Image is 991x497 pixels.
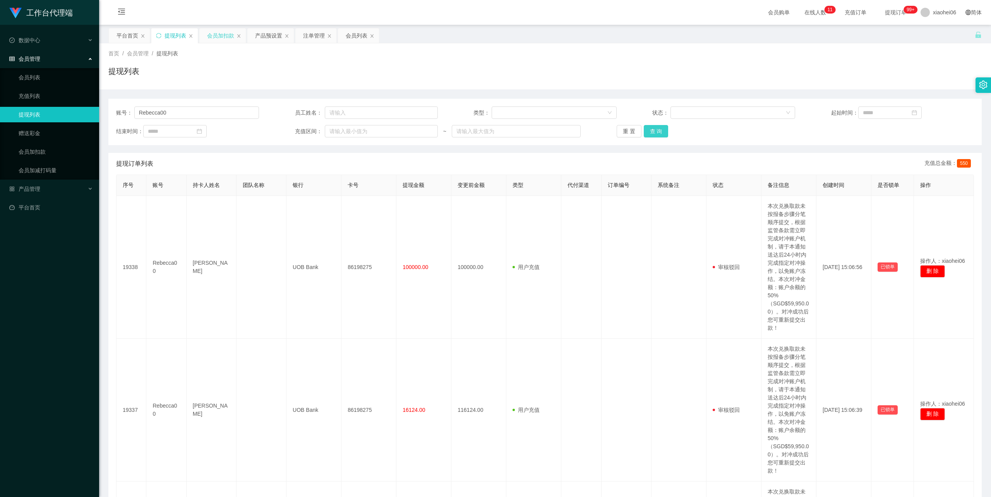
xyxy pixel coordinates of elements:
i: 图标: close [237,34,241,38]
span: / [122,50,124,57]
span: 审核驳回 [713,407,740,413]
span: 起始时间： [831,109,858,117]
td: 100000.00 [451,196,506,339]
i: 图标: menu-fold [108,0,135,25]
input: 请输入 [134,106,259,119]
td: 19338 [117,196,146,339]
td: UOB Bank [286,196,341,339]
input: 请输入 [325,106,438,119]
i: 图标: close [189,34,193,38]
span: 充值订单 [841,10,870,15]
i: 图标: calendar [912,110,917,115]
i: 图标: close [370,34,374,38]
td: UOB Bank [286,339,341,482]
span: 代付渠道 [568,182,589,188]
td: 本次兑换取款未按报备步骤分笔顺序提交，根据监管条款需立即完成对冲账户机制，请于本通知送达后24小时内完成指定对冲操作，以免账户冻结。本次对冲金额：账户余额的 50%（SGD$59,950.00）... [761,196,816,339]
span: 100000.00 [403,264,428,270]
td: Rebecca00 [146,339,186,482]
a: 会员加减打码量 [19,163,93,178]
td: [DATE] 15:06:39 [816,339,871,482]
p: 1 [830,6,833,14]
button: 查 询 [644,125,669,137]
td: 本次兑换取款未按报备步骤分笔顺序提交，根据监管条款需立即完成对冲账户机制，请于本通知送达后24小时内完成指定对冲操作，以免账户冻结。本次对冲金额：账户余额的 50%（SGD$59,950.00）... [761,339,816,482]
div: 产品预设置 [255,28,282,43]
span: 在线人数 [801,10,830,15]
span: 银行 [293,182,303,188]
span: 是否锁单 [878,182,899,188]
span: 操作人：xiaohei06 [920,258,965,264]
td: [PERSON_NAME] [187,339,237,482]
i: 图标: close [285,34,289,38]
td: 86198275 [341,196,396,339]
h1: 工作台代理端 [26,0,73,25]
button: 已锁单 [878,405,898,415]
sup: 1063 [904,6,917,14]
span: 类型： [473,109,492,117]
div: 平台首页 [117,28,138,43]
span: 状态 [713,182,724,188]
span: 系统备注 [658,182,679,188]
td: 86198275 [341,339,396,482]
i: 图标: calendar [197,129,202,134]
span: 会员管理 [127,50,149,57]
sup: 11 [824,6,835,14]
a: 会员加扣款 [19,144,93,159]
div: 注单管理 [303,28,325,43]
span: 序号 [123,182,134,188]
i: 图标: setting [979,81,988,89]
span: 卡号 [348,182,358,188]
span: 充值区间： [295,127,325,135]
td: [DATE] 15:06:56 [816,196,871,339]
span: 提现金额 [403,182,424,188]
span: 变更前金额 [458,182,485,188]
i: 图标: global [965,10,971,15]
div: 充值总金额： [924,159,974,168]
i: 图标: appstore-o [9,186,15,192]
span: 提现列表 [156,50,178,57]
button: 已锁单 [878,262,898,272]
td: [PERSON_NAME] [187,196,237,339]
span: 会员管理 [9,56,40,62]
span: 操作人：xiaohei06 [920,401,965,407]
a: 赠送彩金 [19,125,93,141]
input: 请输入最大值为 [452,125,581,137]
span: 结束时间： [116,127,143,135]
a: 会员列表 [19,70,93,85]
span: ~ [438,127,452,135]
p: 1 [827,6,830,14]
div: 提现列表 [165,28,186,43]
span: 提现订单列表 [116,159,153,168]
i: 图标: close [141,34,145,38]
span: 备注信息 [768,182,789,188]
span: 数据中心 [9,37,40,43]
span: 创建时间 [823,182,844,188]
i: 图标: down [786,110,790,116]
td: 19337 [117,339,146,482]
td: Rebecca00 [146,196,186,339]
span: 账号： [116,109,134,117]
i: 图标: check-circle-o [9,38,15,43]
div: 会员列表 [346,28,367,43]
span: 账号 [153,182,163,188]
span: 员工姓名： [295,109,325,117]
a: 提现列表 [19,107,93,122]
i: 图标: unlock [975,31,982,38]
span: 首页 [108,50,119,57]
span: 类型 [513,182,523,188]
img: logo.9652507e.png [9,8,22,19]
span: 状态： [652,109,670,117]
i: 图标: down [607,110,612,116]
span: 550 [957,159,971,168]
a: 工作台代理端 [9,9,73,15]
span: 用户充值 [513,264,540,270]
i: 图标: table [9,56,15,62]
span: 操作 [920,182,931,188]
span: 持卡人姓名 [193,182,220,188]
a: 图标: dashboard平台首页 [9,200,93,215]
span: 审核驳回 [713,264,740,270]
div: 会员加扣款 [207,28,234,43]
input: 请输入最小值为 [325,125,438,137]
span: 用户充值 [513,407,540,413]
h1: 提现列表 [108,65,139,77]
button: 删 除 [920,265,945,278]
